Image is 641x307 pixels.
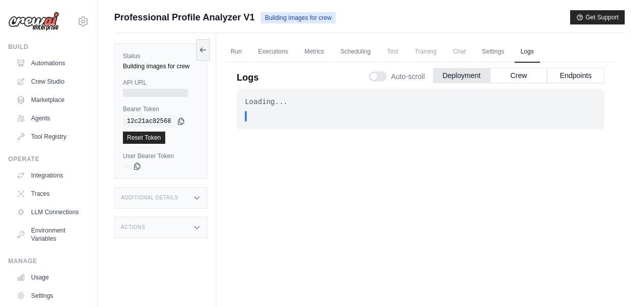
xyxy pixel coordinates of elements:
label: Status [123,52,199,60]
a: Settings [476,41,510,63]
label: API URL [123,79,199,87]
label: Bearer Token [123,105,199,113]
a: Reset Token [123,132,165,144]
button: Endpoints [547,68,604,83]
a: Metrics [298,41,330,63]
a: Automations [12,55,89,71]
a: LLM Connections [12,204,89,220]
a: Logs [515,41,540,63]
span: Professional Profile Analyzer V1 [114,10,254,24]
h3: Actions [121,224,145,231]
div: Build [8,43,89,51]
a: Usage [12,269,89,286]
span: Test [381,41,404,62]
a: Crew Studio [12,73,89,90]
a: Traces [12,186,89,202]
p: Logs [237,70,259,85]
span: Auto-scroll [391,71,425,82]
span: Training is not available until the deployment is complete [408,41,443,62]
span: . [255,111,259,121]
a: Environment Variables [12,222,89,247]
code: 12c21ac82568 [123,115,175,127]
a: Agents [12,110,89,126]
a: Tool Registry [12,129,89,145]
a: Run [224,41,248,63]
a: Settings [12,288,89,304]
a: Scheduling [335,41,377,63]
button: Get Support [570,10,625,24]
div: Operate [8,155,89,163]
a: Integrations [12,167,89,184]
button: Deployment [433,68,490,83]
a: Marketplace [12,92,89,108]
span: Chat is not available until the deployment is complete [447,41,472,62]
div: Building images for crew [123,62,199,70]
a: Executions [252,41,294,63]
span: Building images for crew [261,12,336,23]
button: Crew [490,68,547,83]
div: Manage [8,257,89,265]
h3: Additional Details [121,195,178,201]
div: Loading... [245,97,596,107]
img: Logo [8,12,59,31]
label: User Bearer Token [123,152,199,160]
